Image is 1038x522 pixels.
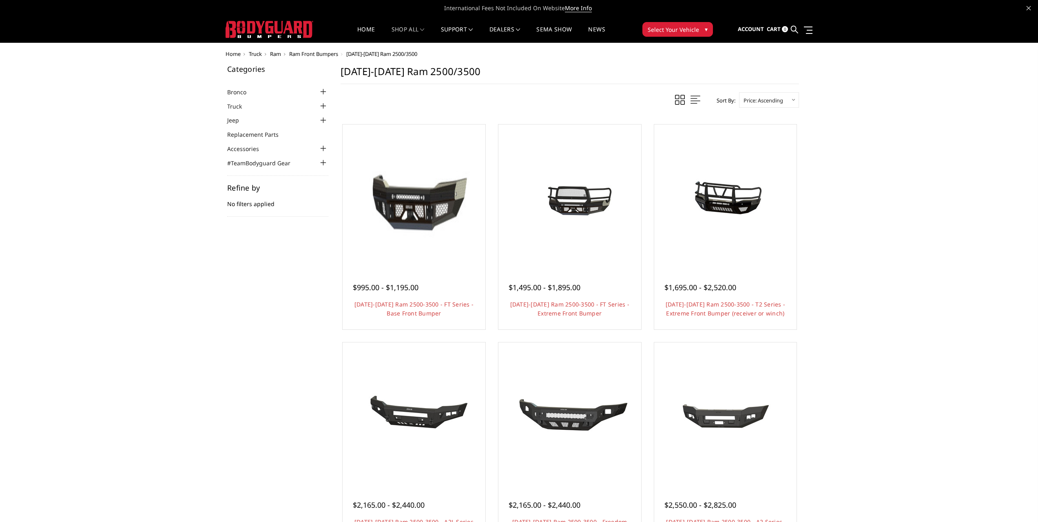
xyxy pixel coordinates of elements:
span: $2,165.00 - $2,440.00 [509,500,580,510]
span: $2,550.00 - $2,825.00 [664,500,736,510]
h1: [DATE]-[DATE] Ram 2500/3500 [341,65,799,84]
span: 0 [782,26,788,32]
a: Bronco [227,88,257,96]
img: 2019-2024 Ram 2500-3500 - A2L Series - Base Front Bumper (Non-Winch) [349,383,479,444]
span: [DATE]-[DATE] Ram 2500/3500 [346,50,417,58]
a: Cart 0 [767,18,788,40]
a: Support [441,27,473,42]
a: Ram [270,50,281,58]
div: No filters applied [227,184,328,217]
a: Jeep [227,116,249,124]
span: Account [738,25,764,33]
h5: Refine by [227,184,328,191]
a: 2019-2024 Ram 2500-3500 - A2L Series - Base Front Bumper (Non-Winch) [345,344,483,483]
span: Cart [767,25,781,33]
a: Accessories [227,144,269,153]
a: 2019-2025 Ram 2500-3500 - A2 Series- Base Front Bumper (winch mount) [656,344,795,483]
a: shop all [392,27,425,42]
a: News [588,27,605,42]
a: 2019-2026 Ram 2500-3500 - T2 Series - Extreme Front Bumper (receiver or winch) 2019-2026 Ram 2500... [656,127,795,265]
span: ▾ [705,25,708,33]
span: $995.00 - $1,195.00 [353,282,418,292]
img: 2019-2025 Ram 2500-3500 - Freedom Series - Base Front Bumper (non-winch) [505,383,635,444]
a: Home [357,27,375,42]
a: SEMA Show [536,27,572,42]
a: Dealers [489,27,520,42]
a: 2019-2025 Ram 2500-3500 - Freedom Series - Base Front Bumper (non-winch) 2019-2025 Ram 2500-3500 ... [500,344,639,483]
a: [DATE]-[DATE] Ram 2500-3500 - FT Series - Extreme Front Bumper [510,300,629,317]
img: BODYGUARD BUMPERS [226,21,313,38]
a: [DATE]-[DATE] Ram 2500-3500 - T2 Series - Extreme Front Bumper (receiver or winch) [666,300,785,317]
span: $2,165.00 - $2,440.00 [353,500,425,510]
button: Select Your Vehicle [642,22,713,37]
span: $1,695.00 - $2,520.00 [664,282,736,292]
a: Truck [227,102,252,111]
span: Select Your Vehicle [648,25,699,34]
a: Ram Front Bumpers [289,50,338,58]
label: Sort By: [712,94,735,107]
img: 2019-2025 Ram 2500-3500 - FT Series - Base Front Bumper [345,127,483,265]
span: $1,495.00 - $1,895.00 [509,282,580,292]
img: 2019-2026 Ram 2500-3500 - T2 Series - Extreme Front Bumper (receiver or winch) [660,165,790,227]
a: Home [226,50,241,58]
a: Replacement Parts [227,130,289,139]
a: 2019-2026 Ram 2500-3500 - FT Series - Extreme Front Bumper 2019-2026 Ram 2500-3500 - FT Series - ... [500,127,639,265]
a: [DATE]-[DATE] Ram 2500-3500 - FT Series - Base Front Bumper [354,300,474,317]
a: Truck [249,50,262,58]
a: #TeamBodyguard Gear [227,159,301,167]
a: Account [738,18,764,40]
img: 2019-2025 Ram 2500-3500 - A2 Series- Base Front Bumper (winch mount) [660,384,790,443]
a: More Info [565,4,592,12]
h5: Categories [227,65,328,73]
